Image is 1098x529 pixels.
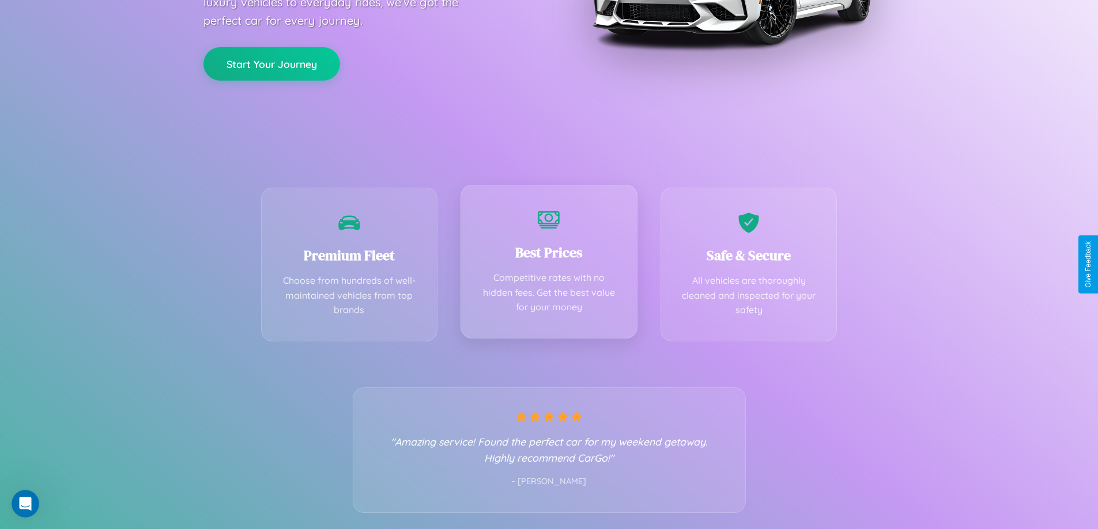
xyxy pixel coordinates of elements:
p: "Amazing service! Found the perfect car for my weekend getaway. Highly recommend CarGo!" [376,433,722,466]
p: Choose from hundreds of well-maintained vehicles from top brands [279,273,420,318]
h3: Best Prices [478,243,620,262]
h3: Safe & Secure [678,246,820,265]
p: All vehicles are thoroughly cleaned and inspected for your safety [678,273,820,318]
div: Give Feedback [1084,241,1092,288]
p: - [PERSON_NAME] [376,474,722,489]
button: Start Your Journey [203,47,340,81]
iframe: Intercom live chat [12,490,39,517]
p: Competitive rates with no hidden fees. Get the best value for your money [478,271,620,315]
h3: Premium Fleet [279,246,420,265]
